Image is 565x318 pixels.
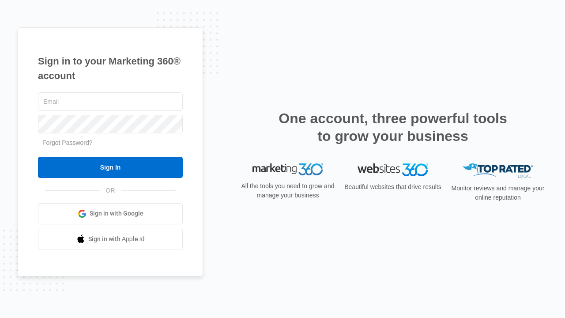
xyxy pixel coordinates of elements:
[90,209,143,218] span: Sign in with Google
[358,163,428,176] img: Websites 360
[276,110,510,145] h2: One account, three powerful tools to grow your business
[38,92,183,111] input: Email
[448,184,547,202] p: Monitor reviews and manage your online reputation
[38,229,183,250] a: Sign in with Apple Id
[38,157,183,178] input: Sign In
[42,139,93,146] a: Forgot Password?
[38,203,183,224] a: Sign in with Google
[238,182,337,200] p: All the tools you need to grow and manage your business
[88,235,145,244] span: Sign in with Apple Id
[463,163,533,178] img: Top Rated Local
[38,54,183,83] h1: Sign in to your Marketing 360® account
[100,186,121,195] span: OR
[343,182,442,192] p: Beautiful websites that drive results
[252,163,323,176] img: Marketing 360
